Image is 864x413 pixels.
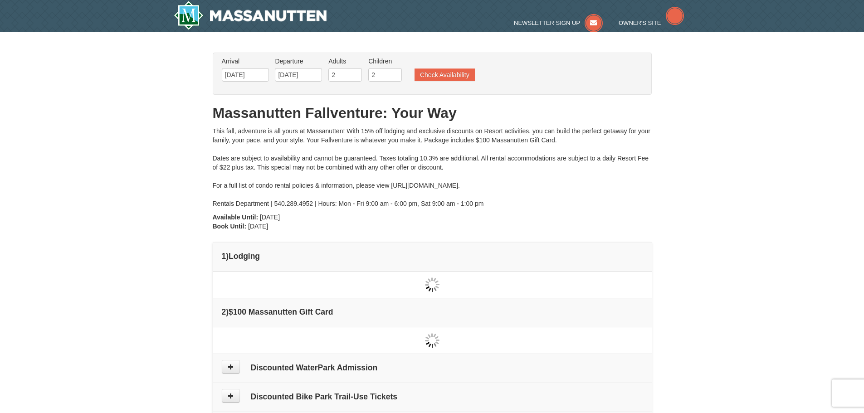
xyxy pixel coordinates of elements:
h4: Discounted Bike Park Trail-Use Tickets [222,392,643,401]
a: Massanutten Resort [174,1,327,30]
strong: Available Until: [213,214,259,221]
span: [DATE] [260,214,280,221]
strong: Book Until: [213,223,247,230]
span: Newsletter Sign Up [514,19,580,26]
h1: Massanutten Fallventure: Your Way [213,104,652,122]
a: Newsletter Sign Up [514,19,603,26]
span: [DATE] [248,223,268,230]
div: This fall, adventure is all yours at Massanutten! With 15% off lodging and exclusive discounts on... [213,126,652,208]
button: Check Availability [415,68,475,81]
label: Children [368,57,402,66]
label: Arrival [222,57,269,66]
a: Owner's Site [619,19,684,26]
h4: 1 Lodging [222,252,643,261]
img: Massanutten Resort Logo [174,1,327,30]
label: Departure [275,57,322,66]
span: ) [226,307,229,316]
h4: 2 $100 Massanutten Gift Card [222,307,643,316]
h4: Discounted WaterPark Admission [222,363,643,372]
span: Owner's Site [619,19,661,26]
label: Adults [328,57,362,66]
img: wait gif [425,277,439,292]
span: ) [226,252,229,261]
img: wait gif [425,333,439,348]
